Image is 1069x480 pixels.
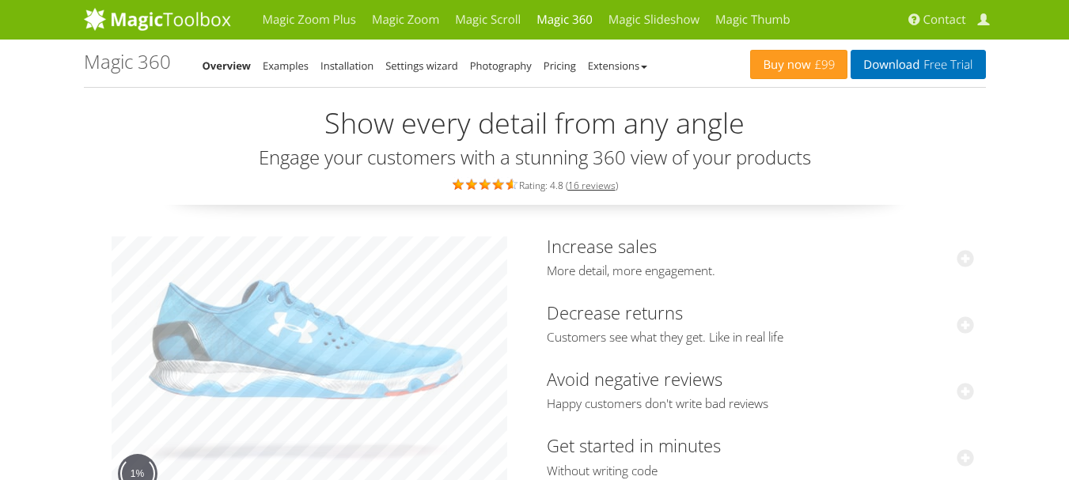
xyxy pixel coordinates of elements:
a: 16 reviews [568,179,616,192]
span: Happy customers don't write bad reviews [547,396,974,412]
span: More detail, more engagement. [547,263,974,279]
a: Photography [470,59,532,73]
a: Get started in minutesWithout writing code [547,433,974,478]
a: Avoid negative reviewsHappy customers don't write bad reviews [547,367,974,412]
a: Decrease returnsCustomers see what they get. Like in real life [547,300,974,346]
a: Settings wizard [385,59,458,73]
a: Buy now£99 [750,50,847,79]
a: Examples [263,59,309,73]
h1: Magic 360 [84,51,171,72]
div: Rating: 4.8 ( ) [84,176,986,193]
a: Pricing [544,59,576,73]
a: Installation [320,59,373,73]
span: Customers see what they get. Like in real life [547,330,974,346]
a: Extensions [588,59,647,73]
h2: Show every detail from any angle [84,108,986,139]
img: MagicToolbox.com - Image tools for your website [84,7,231,31]
a: DownloadFree Trial [851,50,985,79]
span: Contact [923,12,966,28]
h3: Engage your customers with a stunning 360 view of your products [84,147,986,168]
span: Free Trial [919,59,972,71]
span: £99 [811,59,836,71]
span: Without writing code [547,463,974,479]
a: Increase salesMore detail, more engagement. [547,234,974,279]
a: Overview [203,59,252,73]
